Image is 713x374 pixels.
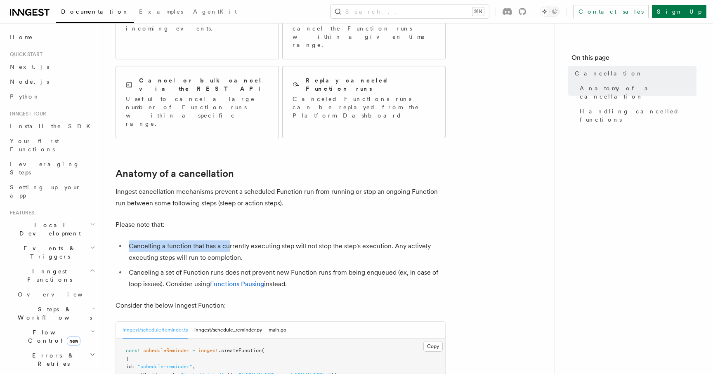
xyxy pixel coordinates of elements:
span: Python [10,93,40,100]
button: Toggle dark mode [540,7,560,16]
a: Overview [14,287,97,302]
p: Please note that: [116,219,446,231]
span: scheduleReminder [143,348,189,353]
a: Setting up your app [7,180,97,203]
span: Your first Functions [10,138,59,153]
a: Your first Functions [7,134,97,157]
span: Inngest tour [7,111,46,117]
span: Install the SDK [10,123,95,129]
p: Consider the below Inngest Function: [116,300,446,311]
button: Local Development [7,218,97,241]
span: Local Development [7,221,90,238]
a: Install the SDK [7,119,97,134]
span: Node.js [10,78,49,85]
a: Anatomy of a cancellation [576,81,696,104]
button: Inngest Functions [7,264,97,287]
span: = [192,348,195,353]
a: Next.js [7,59,97,74]
a: Documentation [56,2,134,23]
li: Cancelling a function that has a currently executing step will not stop the step's execution. Any... [126,240,446,263]
span: Quick start [7,51,42,58]
span: Examples [139,8,183,15]
p: The quickest way to cancel the Function runs within a given time range. [293,16,435,49]
span: .createFunction [218,348,262,353]
h2: Cancel or bulk cancel via the REST API [139,76,269,93]
a: Anatomy of a cancellation [116,168,234,179]
a: Leveraging Steps [7,157,97,180]
h4: On this page [571,53,696,66]
span: Cancellation [575,69,643,78]
button: Events & Triggers [7,241,97,264]
a: Node.js [7,74,97,89]
button: Search...⌘K [331,5,489,18]
span: Handling cancelled functions [580,107,696,124]
h2: Replay canceled Function runs [306,76,435,93]
button: main.go [269,322,286,339]
a: Sign Up [652,5,706,18]
li: Canceling a set of Function runs does not prevent new Function runs from being enqueued (ex, in c... [126,267,446,290]
a: Handling cancelled functions [576,104,696,127]
a: Python [7,89,97,104]
a: Examples [134,2,188,22]
button: Errors & Retries [14,348,97,371]
button: inngest/scheduleReminder.ts [123,322,188,339]
a: Functions Pausing [210,280,264,288]
span: Errors & Retries [14,351,90,368]
kbd: ⌘K [472,7,484,16]
span: Overview [18,291,103,298]
span: new [67,336,80,346]
button: Copy [423,341,443,352]
span: AgentKit [193,8,237,15]
button: inngest/schedule_reminder.py [194,322,262,339]
button: Flow Controlnew [14,325,97,348]
a: Home [7,30,97,45]
span: Leveraging Steps [10,161,80,176]
span: Home [10,33,33,41]
span: const [126,348,140,353]
span: , [192,364,195,369]
p: Useful to cancel a large number of Function runs within a specific range. [126,95,269,128]
span: Anatomy of a cancellation [580,84,696,101]
a: Cancellation [571,66,696,81]
p: Inngest cancellation mechanisms prevent a scheduled Function run from running or stop an ongoing ... [116,186,446,209]
span: Features [7,209,34,216]
span: { [126,356,129,362]
span: "schedule-reminder" [137,364,192,369]
span: Documentation [61,8,129,15]
span: ( [262,348,264,353]
span: Inngest Functions [7,267,89,284]
span: Steps & Workflows [14,305,92,322]
button: Steps & Workflows [14,302,97,325]
span: Setting up your app [10,184,81,199]
a: Cancel or bulk cancel via the REST APIUseful to cancel a large number of Function runs within a s... [116,66,279,138]
span: inngest [198,348,218,353]
a: Contact sales [573,5,649,18]
a: Replay canceled Function runsCanceled Functions runs can be replayed from the Platform Dashboard [282,66,446,138]
span: Next.js [10,64,49,70]
span: Events & Triggers [7,244,90,261]
a: AgentKit [188,2,242,22]
p: Canceled Functions runs can be replayed from the Platform Dashboard [293,95,435,120]
span: id [126,364,132,369]
span: : [132,364,135,369]
span: Flow Control [14,328,91,345]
